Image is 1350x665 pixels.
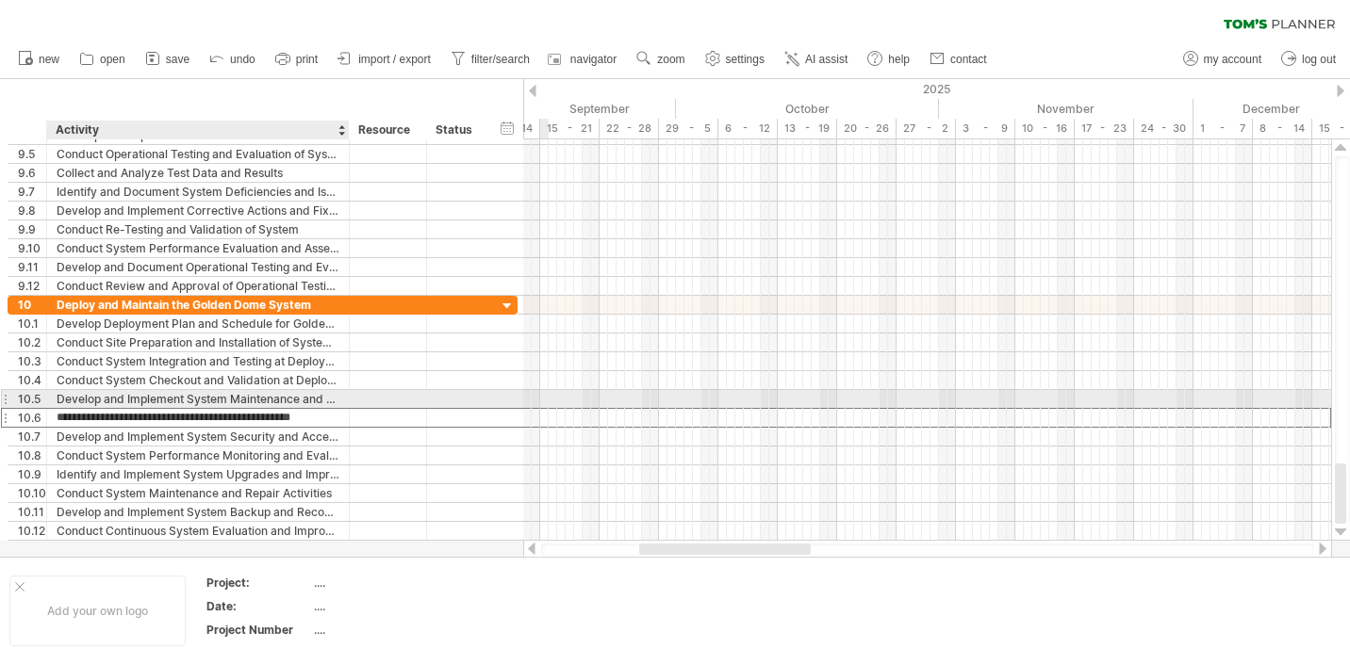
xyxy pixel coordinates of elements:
div: 24 - 30 [1134,119,1194,138]
span: help [888,53,910,66]
div: Develop and Implement System Maintenance and Support Plan [57,390,339,408]
div: 10.1 [18,315,46,332]
span: filter/search [471,53,530,66]
div: 22 - 28 [600,119,659,138]
a: open [74,47,131,72]
div: 10.7 [18,428,46,446]
div: 9.9 [18,220,46,238]
span: import / export [358,53,431,66]
div: Conduct Site Preparation and Installation of System Components [57,333,339,351]
div: 9.7 [18,183,46,201]
div: 17 - 23 [1075,119,1134,138]
span: AI assist [805,53,848,66]
div: 10.5 [18,390,46,408]
a: save [140,47,195,72]
span: print [296,53,318,66]
a: new [13,47,65,72]
div: November 2025 [939,99,1194,119]
a: contact [925,47,993,72]
div: 9.6 [18,164,46,182]
div: 27 - 2 [897,119,956,138]
div: Add your own logo [9,576,186,646]
div: Conduct Review and Approval of Operational Testing and Evaluation Results [57,277,339,295]
span: undo [230,53,255,66]
span: navigator [570,53,617,66]
span: new [39,53,59,66]
div: Conduct System Checkout and Validation at Deployment Site [57,371,339,389]
div: September 2025 [421,99,676,119]
span: log out [1302,53,1336,66]
div: Conduct System Maintenance and Repair Activities [57,484,339,502]
div: .... [314,598,472,614]
a: settings [700,47,770,72]
div: 10.6 [18,409,46,427]
div: 3 - 9 [956,119,1015,138]
span: open [100,53,125,66]
a: help [863,47,915,72]
div: 10.4 [18,371,46,389]
div: Deploy and Maintain the Golden Dome System [57,296,339,314]
div: 8 - 14 [1253,119,1312,138]
div: 29 - 5 [659,119,718,138]
div: 10.8 [18,446,46,464]
div: 10.10 [18,484,46,502]
div: Conduct Continuous System Evaluation and Improvement [57,522,339,540]
div: 10.9 [18,465,46,483]
div: 1 - 7 [1194,119,1253,138]
div: Conduct Operational Testing and Evaluation of System [57,145,339,163]
div: Project Number [206,622,310,638]
a: import / export [333,47,436,72]
div: Resource [358,121,416,139]
div: 6 - 12 [718,119,778,138]
div: 10 [18,296,46,314]
a: AI assist [780,47,853,72]
a: filter/search [446,47,535,72]
a: log out [1276,47,1342,72]
span: zoom [657,53,684,66]
div: Conduct System Performance Evaluation and Assessment [57,239,339,257]
div: .... [314,622,472,638]
div: Conduct System Performance Monitoring and Evaluation [57,446,339,464]
div: Identify and Document System Deficiencies and Issues [57,183,339,201]
div: Develop and Document Operational Testing and Evaluation Report [57,258,339,276]
div: October 2025 [676,99,939,119]
div: Conduct Re-Testing and Validation of System [57,220,339,238]
div: Develop Deployment Plan and Schedule for Golden Dome System [57,315,339,332]
span: save [166,53,189,66]
a: undo [205,47,261,72]
div: Identify and Implement System Upgrades and Improvements [57,465,339,483]
div: Status [436,121,477,139]
div: 9.10 [18,239,46,257]
div: 10 - 16 [1015,119,1075,138]
span: my account [1204,53,1261,66]
div: 20 - 26 [837,119,897,138]
div: 15 - 21 [540,119,600,138]
div: 13 - 19 [778,119,837,138]
div: 9.11 [18,258,46,276]
a: my account [1178,47,1267,72]
span: settings [726,53,765,66]
div: 10.12 [18,522,46,540]
div: Collect and Analyze Test Data and Results [57,164,339,182]
span: contact [950,53,987,66]
div: Date: [206,598,310,614]
div: 10.3 [18,352,46,370]
div: Project: [206,575,310,591]
div: Conduct System Integration and Testing at Deployment Site [57,352,339,370]
div: 10.11 [18,503,46,521]
a: print [271,47,323,72]
div: Develop and Implement Corrective Actions and Fixes [57,202,339,219]
div: 9.5 [18,145,46,163]
a: zoom [632,47,690,72]
a: navigator [545,47,622,72]
div: .... [314,575,472,591]
div: Activity [56,121,338,139]
div: 9.12 [18,277,46,295]
div: 10.2 [18,333,46,351]
div: Develop and Implement System Backup and Recovery Procedures [57,503,339,521]
div: 9.8 [18,202,46,219]
div: Develop and Implement System Security and Access Control Measures [57,428,339,446]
